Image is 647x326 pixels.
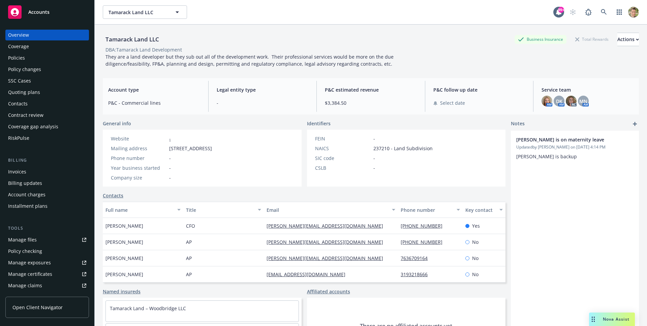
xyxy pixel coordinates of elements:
[183,202,264,218] button: Title
[579,98,587,105] span: MN
[5,75,89,86] a: SSC Cases
[8,189,45,200] div: Account charges
[108,99,200,106] span: P&C - Commercial lines
[401,239,448,245] a: [PHONE_NUMBER]
[433,86,525,93] span: P&C follow up date
[542,96,552,106] img: photo
[5,257,89,268] a: Manage exposures
[267,271,351,278] a: [EMAIL_ADDRESS][DOMAIN_NAME]
[103,5,187,19] button: Tamarack Land LLC
[8,269,52,280] div: Manage certificates
[105,255,143,262] span: [PERSON_NAME]
[516,153,577,160] span: [PERSON_NAME] is backup
[5,189,89,200] a: Account charges
[267,255,389,261] a: [PERSON_NAME][EMAIL_ADDRESS][DOMAIN_NAME]
[401,255,433,261] a: 7636709164
[325,86,417,93] span: P&C estimated revenue
[111,145,166,152] div: Mailing address
[8,87,40,98] div: Quoting plans
[401,206,452,214] div: Phone number
[105,222,143,229] span: [PERSON_NAME]
[108,86,200,93] span: Account type
[5,166,89,177] a: Invoices
[515,35,566,43] div: Business Insurance
[8,30,29,40] div: Overview
[472,222,480,229] span: Yes
[105,238,143,246] span: [PERSON_NAME]
[440,99,465,106] span: Select date
[613,5,626,19] a: Switch app
[325,99,417,106] span: $3,384.50
[8,280,42,291] div: Manage claims
[603,316,629,322] span: Nova Assist
[8,234,37,245] div: Manage files
[617,33,639,46] button: Actions
[401,223,448,229] a: [PHONE_NUMBER]
[315,145,371,152] div: NAICS
[566,96,577,106] img: photo
[511,131,639,165] div: [PERSON_NAME] is on maternity leaveUpdatedby [PERSON_NAME] on [DATE] 4:14 PM[PERSON_NAME] is backup
[5,280,89,291] a: Manage claims
[8,166,26,177] div: Invoices
[8,64,41,75] div: Policy changes
[589,313,597,326] div: Drag to move
[463,202,505,218] button: Key contact
[5,201,89,211] a: Installment plans
[8,110,43,121] div: Contract review
[572,35,612,43] div: Total Rewards
[516,136,616,143] span: [PERSON_NAME] is on maternity leave
[597,5,611,19] a: Search
[373,145,433,152] span: 237210 - Land Subdivision
[398,202,462,218] button: Phone number
[8,246,42,257] div: Policy checking
[5,178,89,189] a: Billing updates
[186,206,254,214] div: Title
[5,87,89,98] a: Quoting plans
[5,41,89,52] a: Coverage
[186,238,192,246] span: AP
[217,99,309,106] span: -
[8,53,25,63] div: Policies
[111,174,166,181] div: Company size
[542,86,634,93] span: Service team
[12,304,63,311] span: Open Client Navigator
[169,174,171,181] span: -
[267,239,389,245] a: [PERSON_NAME][EMAIL_ADDRESS][DOMAIN_NAME]
[5,98,89,109] a: Contacts
[105,206,173,214] div: Full name
[5,269,89,280] a: Manage certificates
[105,271,143,278] span: [PERSON_NAME]
[105,46,182,53] div: DBA: Tamarack Land Development
[5,133,89,143] a: RiskPulse
[5,64,89,75] a: Policy changes
[5,3,89,22] a: Accounts
[472,271,479,278] span: No
[169,164,171,171] span: -
[169,135,171,142] a: -
[472,238,479,246] span: No
[103,35,162,44] div: Tamarack Land LLC
[5,121,89,132] a: Coverage gap analysis
[103,120,131,127] span: General info
[5,234,89,245] a: Manage files
[582,5,595,19] a: Report a Bug
[103,202,183,218] button: Full name
[558,7,564,13] div: 99+
[315,135,371,142] div: FEIN
[8,133,29,143] div: RiskPulse
[110,305,186,312] a: Tamarack Land – Woodbridge LLC
[516,144,634,150] span: Updated by [PERSON_NAME] on [DATE] 4:14 PM
[5,157,89,164] div: Billing
[28,9,50,15] span: Accounts
[8,98,28,109] div: Contacts
[589,313,635,326] button: Nova Assist
[631,120,639,128] a: add
[566,5,580,19] a: Start snowing
[373,164,375,171] span: -
[628,7,639,18] img: photo
[511,120,525,128] span: Notes
[186,222,195,229] span: CFO
[8,201,48,211] div: Installment plans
